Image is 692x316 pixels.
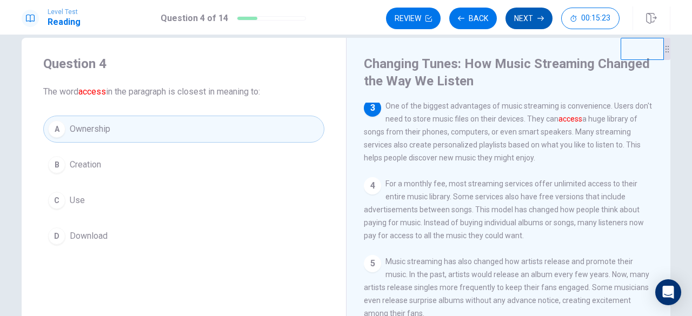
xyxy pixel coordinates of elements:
button: Back [449,8,497,29]
div: 5 [364,255,381,272]
font: access [558,115,582,123]
div: B [48,156,65,173]
button: Next [505,8,553,29]
h4: Changing Tunes: How Music Streaming Changed the Way We Listen [364,55,650,90]
span: Ownership [70,123,110,136]
span: Use [70,194,85,207]
h1: Reading [48,16,81,29]
div: 4 [364,177,381,194]
div: A [48,120,65,138]
button: BCreation [43,151,324,178]
div: C [48,192,65,209]
h4: Question 4 [43,55,324,72]
span: Creation [70,158,101,171]
button: DDownload [43,223,324,250]
span: The word in the paragraph is closest in meaning to: [43,85,324,98]
span: 00:15:23 [581,14,610,23]
span: For a monthly fee, most streaming services offer unlimited access to their entire music library. ... [364,179,644,240]
div: D [48,227,65,245]
button: Review [386,8,441,29]
h1: Question 4 of 14 [161,12,228,25]
span: Download [70,230,108,243]
button: AOwnership [43,116,324,143]
button: 00:15:23 [561,8,620,29]
button: CUse [43,187,324,214]
span: Level Test [48,8,81,16]
font: access [78,86,106,97]
div: Open Intercom Messenger [655,279,681,305]
div: 3 [364,99,381,117]
span: One of the biggest advantages of music streaming is convenience. Users don't need to store music ... [364,102,652,162]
